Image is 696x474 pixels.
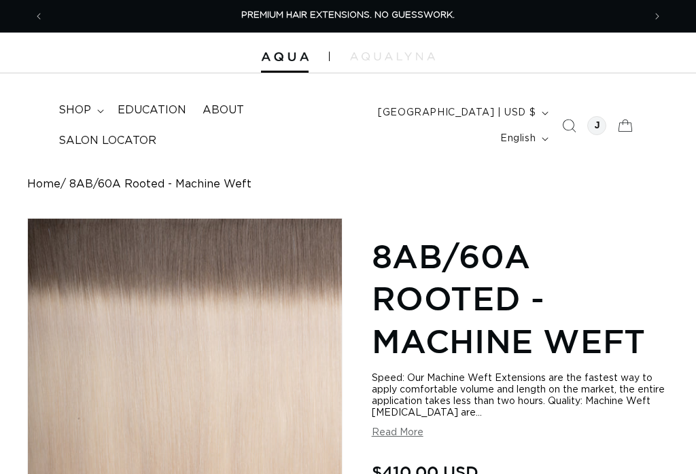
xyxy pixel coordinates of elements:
span: Education [118,103,186,117]
a: Home [27,178,60,191]
button: Next announcement [642,3,672,29]
img: Aqua Hair Extensions [261,52,309,62]
span: About [203,103,244,117]
div: Speed: Our Machine Weft Extensions are the fastest way to apply comfortable volume and length on ... [372,373,669,419]
span: Salon Locator [58,134,156,148]
a: About [194,95,252,126]
h1: 8AB/60A Rooted - Machine Weft [372,235,669,362]
img: aqualyna.com [350,52,435,60]
button: Previous announcement [24,3,54,29]
nav: breadcrumbs [27,178,669,191]
span: English [500,132,536,146]
span: PREMIUM HAIR EXTENSIONS. NO GUESSWORK. [241,11,455,20]
summary: shop [50,95,109,126]
span: shop [58,103,91,117]
button: Read More [372,427,423,439]
button: English [492,126,554,151]
a: Salon Locator [50,126,164,156]
a: Education [109,95,194,126]
span: 8AB/60A Rooted - Machine Weft [69,178,251,191]
button: [GEOGRAPHIC_DATA] | USD $ [370,100,554,126]
summary: Search [554,111,584,141]
span: [GEOGRAPHIC_DATA] | USD $ [378,106,536,120]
